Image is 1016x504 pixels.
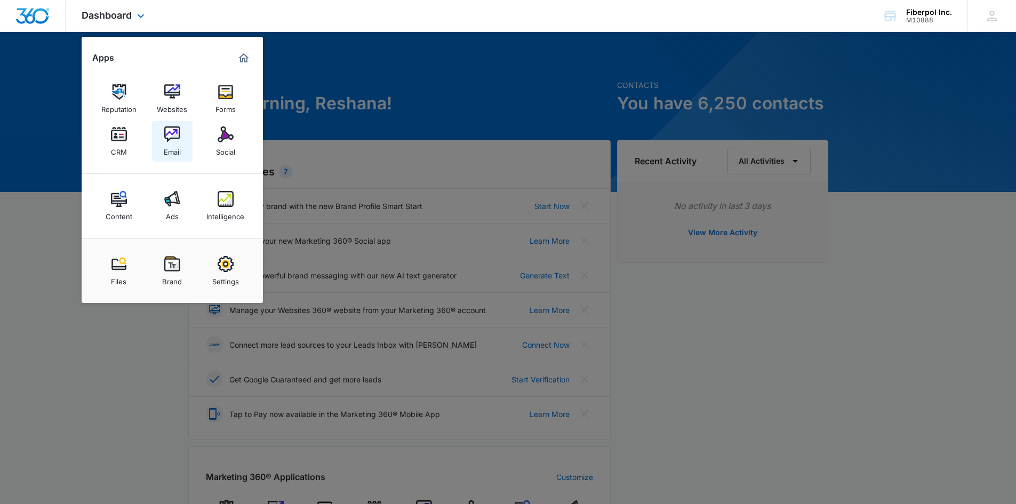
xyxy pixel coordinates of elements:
h2: Apps [92,53,114,63]
a: Ads [152,186,193,226]
div: Email [164,142,181,156]
div: Intelligence [206,207,244,221]
a: Settings [205,251,246,291]
div: Ads [166,207,179,221]
div: Social [216,142,235,156]
div: Forms [215,100,236,114]
a: Intelligence [205,186,246,226]
span: Dashboard [82,10,132,21]
div: account id [906,17,952,24]
div: CRM [111,142,127,156]
a: Email [152,121,193,162]
a: Marketing 360® Dashboard [235,50,252,67]
a: Reputation [99,78,139,119]
a: Social [205,121,246,162]
a: Websites [152,78,193,119]
a: Forms [205,78,246,119]
div: Settings [212,272,239,286]
div: Files [111,272,126,286]
a: Files [99,251,139,291]
div: Websites [157,100,187,114]
div: Reputation [101,100,137,114]
div: account name [906,8,952,17]
div: Brand [162,272,182,286]
a: Brand [152,251,193,291]
a: Content [99,186,139,226]
a: CRM [99,121,139,162]
div: Content [106,207,132,221]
